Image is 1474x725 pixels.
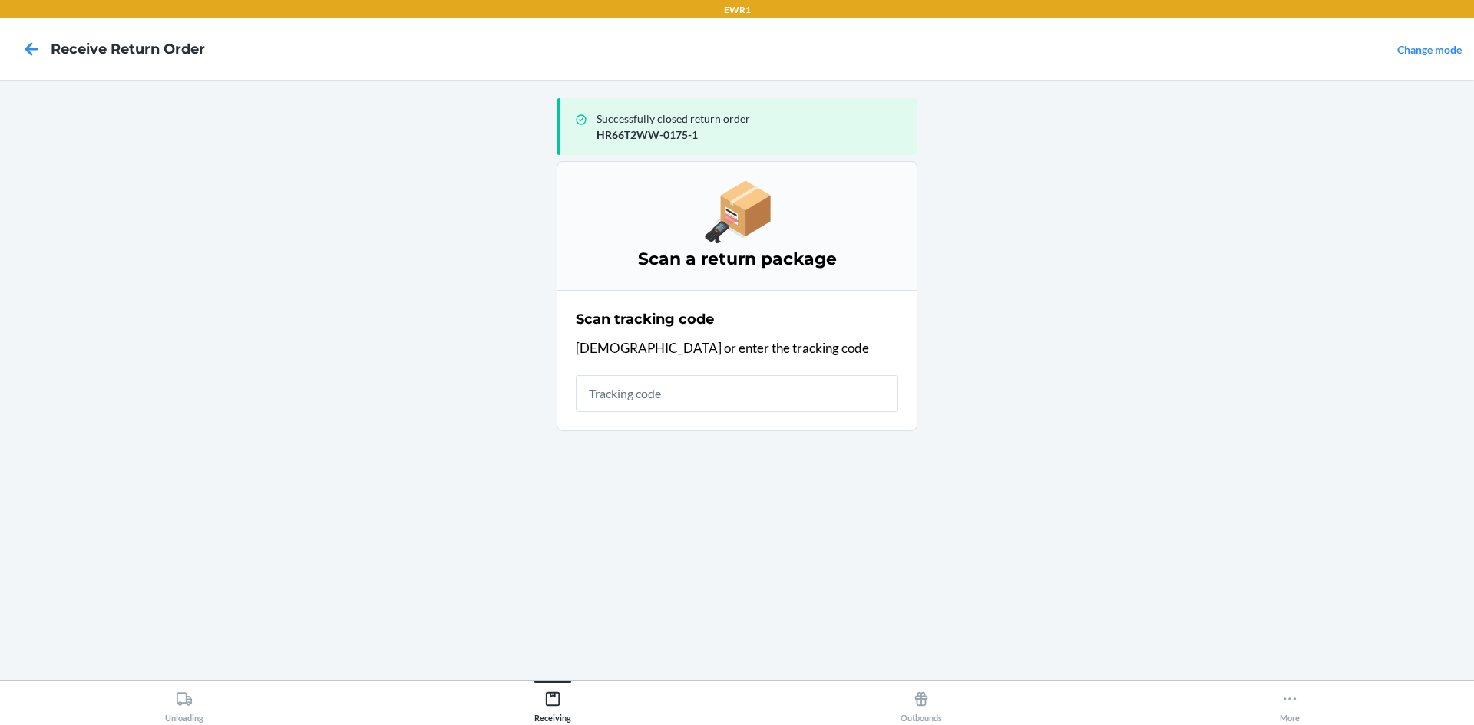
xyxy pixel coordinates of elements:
[597,110,905,127] p: Successfully closed return order
[724,3,751,17] p: EWR1
[576,338,898,358] p: [DEMOGRAPHIC_DATA] or enter the tracking code
[1280,684,1300,723] div: More
[534,684,571,723] div: Receiving
[901,684,942,723] div: Outbounds
[1397,43,1462,56] a: Change mode
[368,681,737,723] button: Receiving
[576,375,898,412] input: Tracking code
[576,309,714,329] h2: Scan tracking code
[51,39,205,59] h4: Receive Return Order
[597,127,905,143] p: HR66T2WW-0175-1
[576,247,898,272] h3: Scan a return package
[737,681,1105,723] button: Outbounds
[1105,681,1474,723] button: More
[165,684,203,723] div: Unloading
